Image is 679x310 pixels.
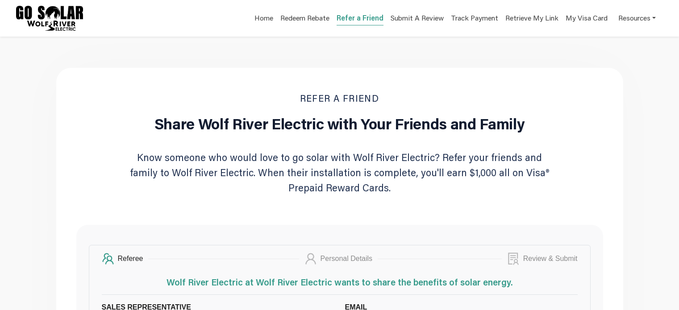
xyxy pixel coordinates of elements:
[16,6,83,31] img: Program logo
[304,252,317,265] span: user
[507,252,520,265] span: solution
[154,116,525,131] h1: Share Wolf River Electric with Your Friends and Family
[391,13,444,26] a: Submit A Review
[280,13,329,26] a: Redeem Rebate
[451,13,498,26] a: Track Payment
[300,89,379,107] div: refer a friend
[505,13,558,26] a: Retrieve My Link
[102,252,114,265] span: team
[566,9,608,27] a: My Visa Card
[254,13,273,26] a: Home
[337,13,383,25] a: Refer a Friend
[321,252,378,265] div: Personal Details
[618,9,656,27] a: Resources
[102,277,578,295] h5: Wolf River Electric at Wolf River Electric wants to share the benefits of solar energy.
[129,150,550,195] p: Know someone who would love to go solar with Wolf River Electric? Refer your friends and family t...
[118,252,149,265] div: Referee
[523,252,578,265] div: Review & Submit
